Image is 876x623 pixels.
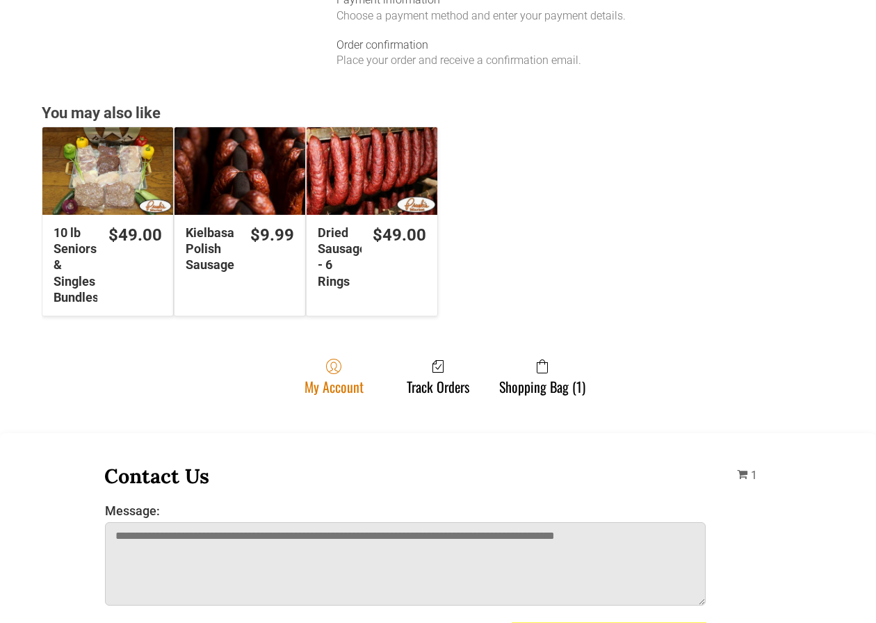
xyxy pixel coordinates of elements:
[105,503,706,518] label: Message:
[751,469,757,482] span: 1
[336,38,834,53] div: Order confirmation
[318,225,362,290] div: Dried Sausage - 6 Rings
[298,358,371,395] a: My Account
[42,127,173,214] a: 10 lb Seniors &amp; Singles Bundles
[307,127,437,214] a: Dried Sausage - 6 Rings
[42,104,834,124] div: You may also like
[492,358,592,395] a: Shopping Bag (1)
[250,225,294,246] div: $9.99
[400,358,476,395] a: Track Orders
[186,225,239,273] div: Kielbasa Polish Sausage
[175,127,305,214] a: Kielbasa Polish Sausage
[336,53,834,68] div: Place your order and receive a confirmation email.
[104,463,706,489] h3: Contact Us
[175,225,305,283] a: $9.99Kielbasa Polish Sausage
[373,225,426,246] div: $49.00
[54,225,97,306] div: 10 lb Seniors & Singles Bundles
[307,225,437,300] a: $49.00Dried Sausage - 6 Rings
[336,8,834,24] div: Choose a payment method and enter your payment details.
[108,225,162,246] div: $49.00
[42,225,173,316] a: $49.0010 lb Seniors & Singles Bundles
